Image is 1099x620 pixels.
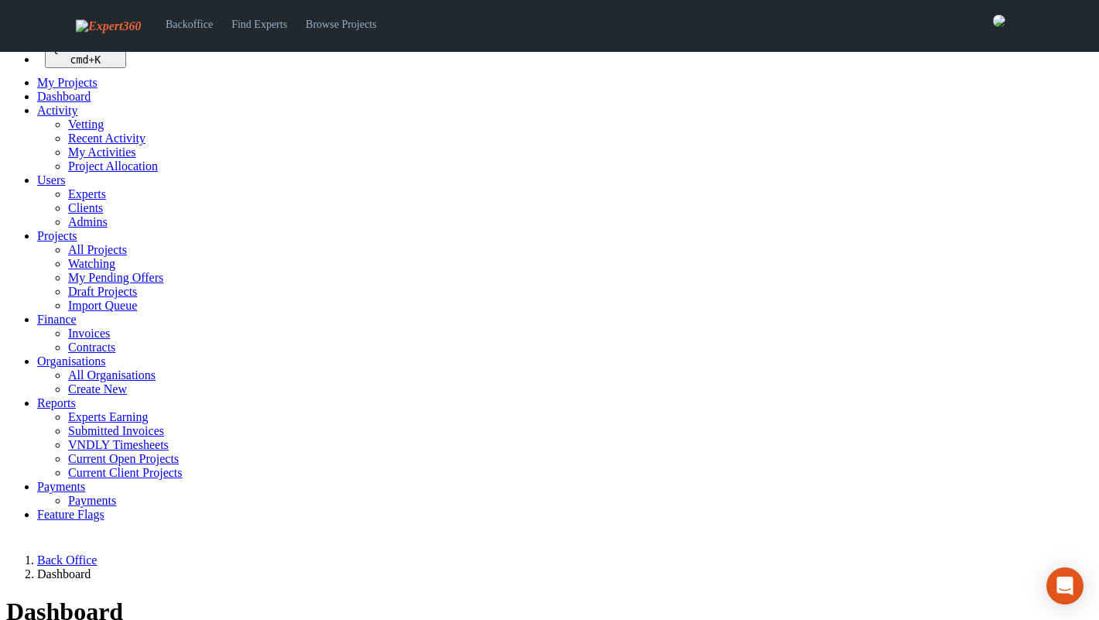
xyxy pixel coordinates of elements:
a: Invoices [68,327,110,340]
button: Quick search... cmd+K [45,40,126,68]
a: Project Allocation [68,159,158,173]
a: VNDLY Timesheets [68,438,169,451]
a: All Projects [68,243,127,256]
a: Experts Earning [68,410,149,423]
a: Vetting [68,118,104,131]
a: Activity [37,104,77,117]
a: Reports [37,396,76,409]
a: Projects [37,229,77,242]
a: Create New [68,382,127,396]
a: Payments [37,480,85,493]
a: Feature Flags [37,508,104,521]
a: Recent Activity [68,132,146,145]
a: Submitted Invoices [68,424,164,437]
a: Current Open Projects [68,452,179,465]
a: Admins [68,215,108,228]
img: 0421c9a1-ac87-4857-a63f-b59ed7722763-normal.jpeg [993,15,1005,27]
a: Payments [68,494,116,507]
li: Dashboard [37,567,1093,581]
a: Organisations [37,355,106,368]
a: Clients [68,201,103,214]
a: All Organisations [68,368,156,382]
div: + [51,54,120,66]
a: Experts [68,187,106,200]
a: Users [37,173,65,187]
a: My Pending Offers [68,271,163,284]
img: Expert360 [76,19,141,33]
a: My Activities [68,146,136,159]
a: My Projects [37,76,98,89]
div: Open Intercom Messenger [1046,567,1084,605]
a: Import Queue [68,299,137,312]
a: Current Client Projects [68,466,183,479]
a: Watching [68,257,115,270]
kbd: cmd [70,54,88,66]
a: Back Office [37,553,97,567]
a: Finance [37,313,77,326]
a: Dashboard [37,90,91,103]
a: Draft Projects [68,285,137,298]
a: Contracts [68,341,115,354]
kbd: K [94,54,101,66]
